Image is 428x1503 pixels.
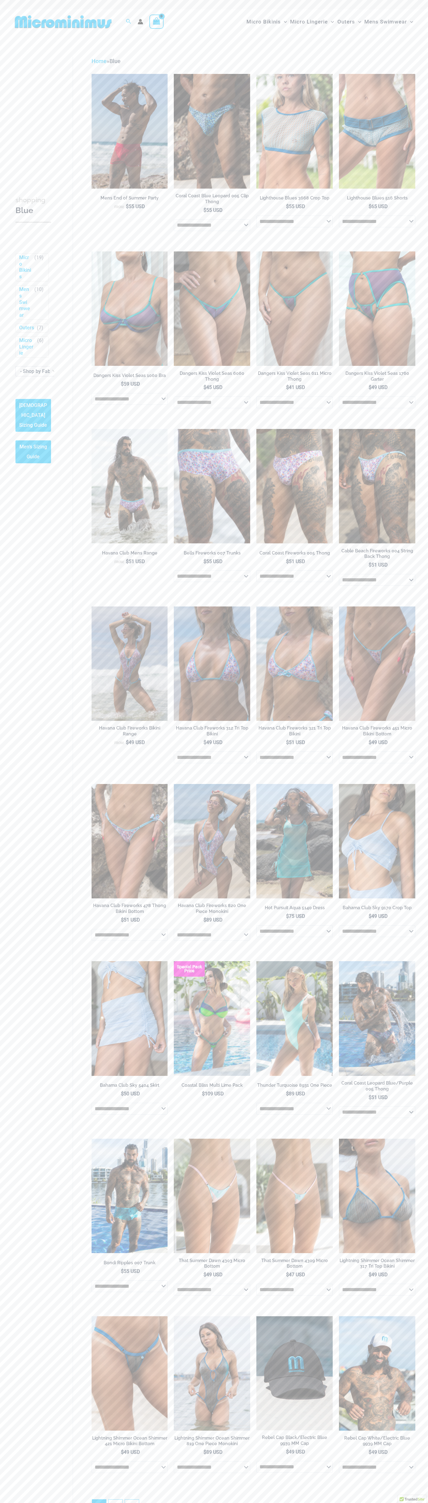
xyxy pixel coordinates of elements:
a: Dangers Kiss Violet Seas 6060 Thong [174,370,250,384]
b: Special Pack Price [174,965,205,973]
a: Micro BikinisMenu ToggleMenu Toggle [245,12,289,31]
img: Dangers Kiss Violet Seas 1060 Bra 01 [92,251,168,366]
span: $ [369,739,371,745]
h2: Lighthouse Blues 3668 Crop Top [256,195,333,201]
h2: That Summer Dawn 4309 Micro Bottom [256,1258,333,1269]
a: Mens SwimwearMenu ToggleMenu Toggle [363,12,415,31]
a: Dangers Kiss Violet Seas 1760 Garter [339,370,415,384]
img: Bahama Club Sky 9170 Crop Top 5404 Skirt 07 [92,961,168,1076]
h2: Coral Coast Blue Leopard 005 Clip Thong [174,193,250,204]
bdi: 51 USD [121,917,140,923]
img: Havana Club Fireworks 820 One Piece Monokini 01 [174,784,250,898]
img: Lightning Shimmer Ocean Shimmer 421 Micro 01 [92,1316,168,1431]
bdi: 49 USD [126,739,145,745]
span: Blue [109,58,121,64]
img: Dangers Kiss Violet Seas 1060 Bra 611 Micro 1760 Garter 04 [339,251,415,366]
a: Lightning Shimmer Glittering Dunes 819 One Piece Monokini 02Lightning Shimmer Glittering Dunes 81... [174,1316,250,1431]
bdi: 51 USD [126,559,145,564]
a: Havana Club Fireworks 321 Tri Top Bikini [256,725,333,739]
img: Dangers Kiss Violet Seas 611 Micro 01 [256,251,333,366]
img: Hot Pursuit Aqua 5140 Dress 01 [256,784,333,898]
a: Rebel Cap WhiteElectric Blue 9939 MM Cap 01Rebel Cap WhiteElectric Blue 9939 Cap 08Rebel Cap Whit... [339,1316,415,1431]
img: Bondi Ripples 007 Trunk 01 [92,1139,168,1253]
span: $ [203,1449,206,1455]
bdi: 75 USD [286,913,305,919]
h2: Dangers Kiss Violet Seas 1760 Garter [339,370,415,382]
h2: Rebel Cap Black/Electric Blue 9939 MM Cap [256,1435,333,1446]
a: Bells Fireworks 007 Trunks 07Bells Fireworks 007 Trunks 04Bells Fireworks 007 Trunks 04 [92,429,168,543]
span: 7 [39,325,41,331]
span: $ [126,559,129,564]
a: Havana Club Fireworks 820 One Piece Monokini 01Havana Club Fireworks 820 One Piece Monokini 02Hav... [174,784,250,898]
span: $ [369,562,371,568]
a: Havana Club Fireworks Bikini Range [92,725,168,739]
a: Coastal Bliss Multi Lime Pack [174,1082,250,1090]
a: Havana Club Fireworks 451 Micro Bikini Bottom [339,725,415,739]
a: Havana Club Fireworks 478 Thong Bikini Bottom [92,903,168,917]
img: Havana Club Fireworks 820 One Piece Monokini 07 [92,606,168,721]
h2: Cable Beach Fireworks 004 String Back Thong [339,548,415,559]
span: - Shop by Fabric [15,366,59,376]
span: $ [203,739,206,745]
a: Cable Beach Fireworks 004 String Back Thong [339,548,415,562]
span: $ [286,1091,289,1097]
span: ( ) [34,255,44,280]
a: Lighthouse Blues 3668 Crop Top [256,195,333,203]
a: Havana Club Fireworks 321 Tri Top 01Havana Club Fireworks 321 Tri Top 478 Thong 05Havana Club Fir... [256,606,333,721]
h2: Havana Club Fireworks 321 Tri Top Bikini [256,725,333,737]
img: Lighthouse Blues 516 Short 01 [339,74,415,188]
span: » [92,58,121,64]
bdi: 49 USD [286,1449,305,1455]
a: Mens End of Summer Party [92,195,168,203]
a: Dangers Kiss Violet Seas 1060 Bra [92,373,168,381]
a: Dangers Kiss Violet Seas 611 Micro Thong [256,370,333,384]
a: Men’s Sizing Guide [15,440,51,463]
a: Micro Lingerie [19,337,34,357]
bdi: 49 USD [203,1272,222,1278]
bdi: 89 USD [286,1091,305,1097]
h2: Bells Fireworks 007 Trunks [174,550,250,556]
h2: Havana Club Fireworks 820 One Piece Monokini [174,903,250,914]
a: Lighthouse Blues 516 Short 01Lighthouse Blues 516 Short 03Lighthouse Blues 516 Short 03 [339,74,415,188]
span: $ [286,739,289,745]
h2: Lightning Shimmer Ocean Shimmer 421 Micro Bikini Bottom [92,1435,168,1447]
img: Havana Club Fireworks 451 Micro [339,606,415,721]
h3: Blue [15,195,51,216]
bdi: 49 USD [369,913,387,919]
a: Lighthouse Blues 3668 Crop Top 01Lighthouse Blues 3668 Crop Top 02Lighthouse Blues 3668 Crop Top 02 [256,74,333,188]
img: Bahama Club Sky 9170 Crop Top 5404 Skirt 08 [339,784,415,898]
span: $ [121,1268,124,1274]
a: Lightning Shimmer Ocean Shimmer 421 Micro 01Lightning Shimmer Ocean Shimmer 421 Micro 02Lightning... [92,1316,168,1431]
h2: Rebel Cap White/Electric Blue 9939 MM Cap [339,1435,415,1447]
span: Micro Bikinis [246,14,281,30]
span: $ [203,1272,206,1278]
span: $ [203,917,206,923]
h2: Dangers Kiss Violet Seas 611 Micro Thong [256,370,333,382]
a: Havana Club Fireworks 478 Thong 01Havana Club Fireworks 312 Tri Top 478 Thong 01Havana Club Firew... [92,784,168,898]
span: - Shop by Fabric [16,366,58,376]
bdi: 55 USD [203,207,222,213]
a: Bondi Ripples 007 Trunk 01Bondi Ripples 007 Trunk 03Bondi Ripples 007 Trunk 03 [92,1139,168,1253]
bdi: 49 USD [369,1449,387,1455]
a: Havana Club Fireworks 820 One Piece Monokini 07Havana Club Fireworks 820 One Piece Monokini 08Hav... [92,606,168,721]
span: From: [114,560,124,564]
img: Rebel Cap Black [256,1316,333,1430]
bdi: 51 USD [369,562,387,568]
span: $ [369,1272,371,1278]
a: Dangers Kiss Violet Seas 1060 Bra 01Dangers Kiss Violet Seas 1060 Bra 611 Micro 04Dangers Kiss Vi... [92,251,168,366]
a: Coral Coast Blue Leopard 005 Clip Thong 05Coral Coast Blue Leopard 005 Clip Thong 04Coral Coast B... [174,74,250,188]
img: Bells Fireworks 007 Trunks 06 [174,429,250,543]
a: [DEMOGRAPHIC_DATA] Sizing Guide [15,399,51,432]
span: $ [286,384,289,390]
a: Lightning Shimmer Ocean Shimmer 819 One Piece Monokini [174,1435,250,1449]
img: Coastal Bliss Multi Lime 3223 Underwire Top 4275 Micro 07 [174,961,250,1076]
a: Coral Coast Blue Leopard 005 Clip Thong [174,193,250,207]
img: Coral Coast Blue Leopard 005 Clip Thong 05 [174,74,250,188]
h2: Coral Coast Leopard Blue/Purple 005 Thong [339,1080,415,1092]
bdi: 109 USD [202,1091,224,1097]
span: $ [121,1091,124,1097]
span: $ [121,917,124,923]
a: Home [92,58,107,64]
span: Menu Toggle [328,14,334,30]
span: shopping [15,196,45,204]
